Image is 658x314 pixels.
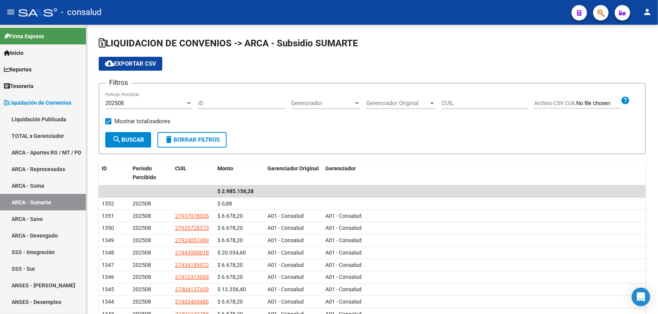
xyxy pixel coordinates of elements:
span: Exportar CSV [105,60,156,67]
span: $ 6.678,20 [217,213,243,219]
span: $ 6.678,20 [217,237,243,243]
span: 27403409486 [175,299,209,305]
span: 27937978036 [175,213,209,219]
span: 1552 [102,200,114,207]
span: 202508 [133,200,151,207]
div: Open Intercom Messenger [632,288,650,306]
span: A01 - Consalud [325,225,362,231]
button: Buscar [105,132,151,148]
span: Inicio [4,49,24,57]
span: 27924057489 [175,237,209,243]
span: Gerenciador [325,165,356,171]
span: $ 2.985.156,28 [217,188,254,194]
span: 1347 [102,262,114,268]
span: 1351 [102,213,114,219]
input: Archivo CSV CUIL [576,100,621,107]
datatable-header-cell: ID [99,160,130,186]
span: A01 - Consalud [268,274,304,280]
span: A01 - Consalud [325,274,362,280]
span: LIQUIDACION DE CONVENIOS -> ARCA - Subsidio SUMARTE [99,38,358,49]
span: 1349 [102,237,114,243]
span: A01 - Consalud [325,262,362,268]
span: 202508 [133,286,151,292]
span: 202508 [133,262,151,268]
span: 27434189972 [175,262,209,268]
span: A01 - Consalud [268,262,304,268]
span: 202508 [133,213,151,219]
span: 27404137439 [175,286,209,292]
span: A01 - Consalud [268,213,304,219]
button: Borrar Filtros [157,132,227,148]
mat-icon: delete [164,135,173,144]
span: 202508 [133,299,151,305]
span: 202508 [105,100,124,107]
span: A01 - Consalud [268,225,304,231]
span: A01 - Consalud [325,299,362,305]
span: Reportes [4,65,32,74]
span: 202508 [133,250,151,256]
datatable-header-cell: Monto [214,160,264,186]
span: 1346 [102,274,114,280]
span: A01 - Consalud [268,237,304,243]
span: $ 13.356,40 [217,286,246,292]
span: CUIL [175,165,187,171]
mat-icon: person [643,7,652,17]
span: $ 20.034,60 [217,250,246,256]
span: 1345 [102,286,114,292]
span: A01 - Consalud [268,299,304,305]
span: A01 - Consalud [325,286,362,292]
span: A01 - Consalud [325,250,362,256]
span: 27443900018 [175,250,209,256]
span: 1350 [102,225,114,231]
span: A01 - Consalud [268,286,304,292]
mat-icon: search [112,135,121,144]
span: $ 6.678,20 [217,262,243,268]
span: Gerenciador Original [366,100,429,107]
span: 27412313009 [175,274,209,280]
mat-icon: cloud_download [105,59,114,68]
span: Borrar Filtros [164,136,220,143]
span: Monto [217,165,233,171]
span: 202508 [133,225,151,231]
span: Gerenciador Original [268,165,319,171]
span: $ 0,88 [217,200,232,207]
span: 202508 [133,237,151,243]
span: ID [102,165,107,171]
mat-icon: help [621,96,630,105]
span: Archivo CSV CUIL [534,100,576,106]
span: - consalud [61,4,101,21]
span: $ 6.678,20 [217,299,243,305]
datatable-header-cell: CUIL [172,160,214,186]
span: 202508 [133,274,151,280]
span: 1348 [102,250,114,256]
span: Gerenciador [291,100,353,107]
span: A01 - Consalud [325,213,362,219]
span: Buscar [112,136,144,143]
span: $ 6.678,20 [217,274,243,280]
span: Tesorería [4,82,34,90]
span: A01 - Consalud [268,250,304,256]
span: A01 - Consalud [325,237,362,243]
span: Período Percibido [133,165,156,180]
span: Liquidación de Convenios [4,98,71,107]
datatable-header-cell: Período Percibido [130,160,172,186]
span: 1344 [102,299,114,305]
span: Firma Express [4,32,44,41]
span: 27929728373 [175,225,209,231]
button: Exportar CSV [99,57,162,71]
datatable-header-cell: Gerenciador [322,160,646,186]
span: Mostrar totalizadores [114,117,170,126]
h3: Filtros [105,77,132,88]
datatable-header-cell: Gerenciador Original [264,160,322,186]
mat-icon: menu [6,7,15,17]
span: $ 6.678,20 [217,225,243,231]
